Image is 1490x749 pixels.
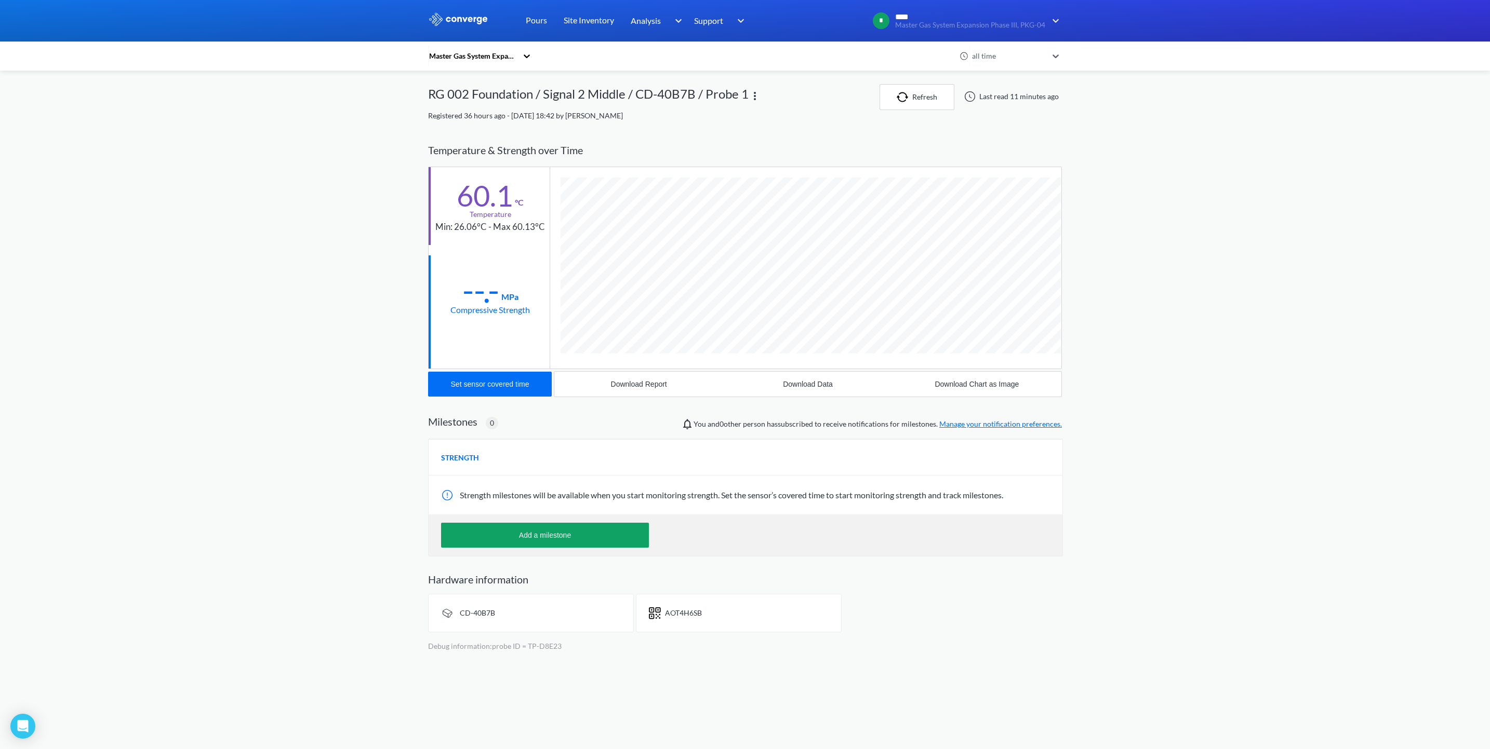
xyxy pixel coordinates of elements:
[428,641,1062,652] p: Debug information: probe ID = TP-D8E23
[490,417,494,429] span: 0
[428,84,749,110] div: RG 002 Foundation / Signal 2 Middle / CD-40B7B / Probe 1
[10,714,35,739] div: Open Intercom Messenger
[694,418,1062,430] span: You and person has subscribed to receive notifications for milestones.
[749,90,761,102] img: more.svg
[428,50,517,62] div: Master Gas System Expansion Phase III, PKG-04
[959,90,1062,103] div: Last read 11 minutes ago
[668,15,685,27] img: downArrow.svg
[428,111,623,120] span: Registered 36 hours ago - [DATE] 18:42 by [PERSON_NAME]
[462,277,499,303] div: --.-
[960,51,969,61] img: icon-clock.svg
[428,134,1062,167] div: Temperature & Strength over Time
[441,607,454,619] img: signal-icon.svg
[441,452,479,464] span: STRENGTH
[631,14,661,27] span: Analysis
[720,419,741,428] span: 0 other
[665,608,702,617] span: AOT4H6SB
[428,415,477,428] h2: Milestones
[935,380,1019,388] div: Download Chart as Image
[460,608,495,617] span: CD-40B7B
[681,418,694,430] img: notifications-icon.svg
[895,21,1045,29] span: Master Gas System Expansion Phase III, PKG-04
[450,303,530,316] div: Compressive Strength
[428,573,1062,585] h2: Hardware information
[441,523,649,548] button: Add a milestone
[1045,15,1062,27] img: downArrow.svg
[470,209,511,220] div: Temperature
[451,380,529,388] div: Set sensor covered time
[897,92,912,102] img: icon-refresh.svg
[893,372,1061,397] button: Download Chart as Image
[723,372,892,397] button: Download Data
[460,490,1003,500] span: Strength milestones will be available when you start monitoring strength. Set the sensor’s covere...
[554,372,723,397] button: Download Report
[435,220,545,234] div: Min: 26.06°C - Max 60.13°C
[428,372,552,397] button: Set sensor covered time
[880,84,954,110] button: Refresh
[611,380,667,388] div: Download Report
[428,12,488,26] img: logo_ewhite.svg
[969,50,1047,62] div: all time
[783,380,833,388] div: Download Data
[694,14,723,27] span: Support
[649,607,661,619] img: icon-short-text.svg
[457,183,513,209] div: 60.1
[730,15,747,27] img: downArrow.svg
[939,419,1062,428] a: Manage your notification preferences.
